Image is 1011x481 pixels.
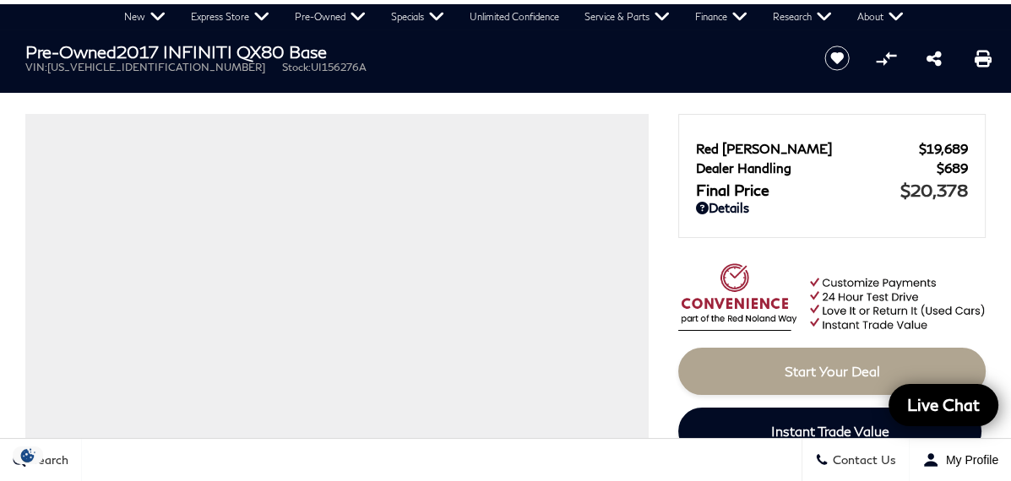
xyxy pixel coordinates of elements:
[311,61,367,73] span: UI156276A
[937,160,968,176] span: $689
[8,446,47,464] section: Click to Open Cookie Consent Modal
[378,4,457,30] a: Specials
[178,4,282,30] a: Express Store
[696,141,919,156] span: Red [PERSON_NAME]
[682,4,760,30] a: Finance
[25,41,117,62] strong: Pre-Owned
[282,61,311,73] span: Stock:
[457,4,572,30] a: Unlimited Confidence
[927,48,942,68] a: Share this Pre-Owned 2017 INFINITI QX80 Base
[111,4,916,30] nav: Main Navigation
[845,4,916,30] a: About
[785,363,880,379] span: Start Your Deal
[696,160,937,176] span: Dealer Handling
[111,4,178,30] a: New
[696,160,968,176] a: Dealer Handling $689
[899,394,988,415] span: Live Chat
[678,348,986,395] a: Start Your Deal
[919,141,968,156] span: $19,689
[696,180,968,200] a: Final Price $20,378
[889,384,998,426] a: Live Chat
[696,200,968,215] a: Details
[974,48,991,68] a: Print this Pre-Owned 2017 INFINITI QX80 Base
[696,181,900,199] span: Final Price
[678,408,981,455] a: Instant Trade Value
[47,61,265,73] span: [US_VEHICLE_IDENTIFICATION_NUMBER]
[25,42,796,61] h1: 2017 INFINITI QX80 Base
[696,141,968,156] a: Red [PERSON_NAME] $19,689
[829,453,896,467] span: Contact Us
[282,4,378,30] a: Pre-Owned
[873,46,899,71] button: Compare Vehicle
[760,4,845,30] a: Research
[910,439,1011,481] button: Open user profile menu
[818,45,856,72] button: Save vehicle
[572,4,682,30] a: Service & Parts
[939,453,998,467] span: My Profile
[25,61,47,73] span: VIN:
[26,453,68,467] span: Search
[771,423,889,439] span: Instant Trade Value
[8,446,47,464] img: Opt-Out Icon
[900,180,968,200] span: $20,378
